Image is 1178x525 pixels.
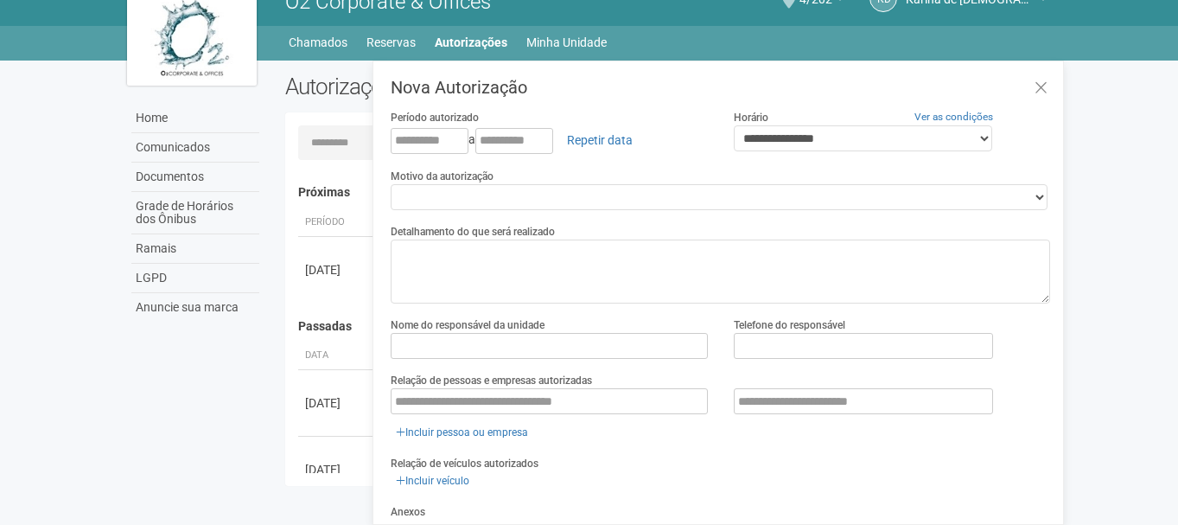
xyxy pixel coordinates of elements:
a: Reservas [366,30,416,54]
a: Ramais [131,234,259,264]
a: LGPD [131,264,259,293]
div: a [391,125,708,155]
div: [DATE] [305,261,369,279]
label: Relação de veículos autorizados [391,456,538,471]
label: Detalhamento do que será realizado [391,224,555,240]
label: Nome do responsável da unidade [391,317,544,333]
div: [DATE] [305,394,369,412]
a: Anuncie sua marca [131,293,259,322]
a: Comunicados [131,133,259,163]
label: Anexos [391,504,425,520]
a: Documentos [131,163,259,192]
a: Home [131,104,259,133]
h2: Autorizações [285,74,655,99]
a: Autorizações [435,30,507,54]
a: Repetir data [556,125,644,155]
h4: Passadas [298,320,1039,333]
label: Motivo da autorização [391,169,493,184]
a: Incluir pessoa ou empresa [391,423,533,442]
label: Período autorizado [391,110,479,125]
a: Chamados [289,30,347,54]
a: Grade de Horários dos Ônibus [131,192,259,234]
h4: Próximas [298,186,1039,199]
a: Ver as condições [914,111,993,123]
label: Horário [734,110,768,125]
label: Telefone do responsável [734,317,845,333]
div: [DATE] [305,461,369,478]
a: Minha Unidade [526,30,607,54]
th: Data [298,342,376,370]
a: Incluir veículo [391,471,474,490]
th: Período [298,208,376,237]
label: Relação de pessoas e empresas autorizadas [391,373,592,388]
h3: Nova Autorização [391,79,1050,96]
